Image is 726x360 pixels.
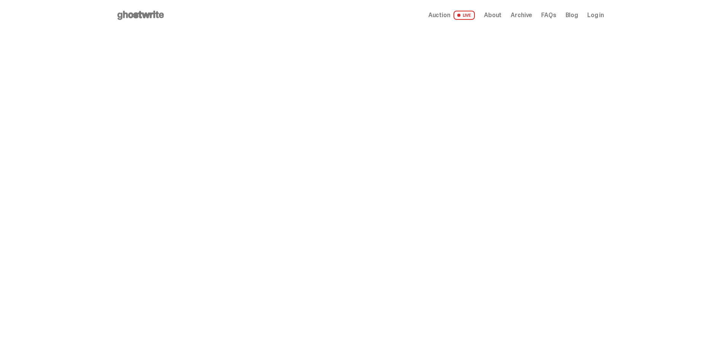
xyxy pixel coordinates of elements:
a: Archive [511,12,532,18]
span: Auction [428,12,450,18]
a: Log in [587,12,604,18]
span: LIVE [454,11,475,20]
a: About [484,12,502,18]
a: Auction LIVE [428,11,475,20]
a: FAQs [541,12,556,18]
a: Blog [566,12,578,18]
